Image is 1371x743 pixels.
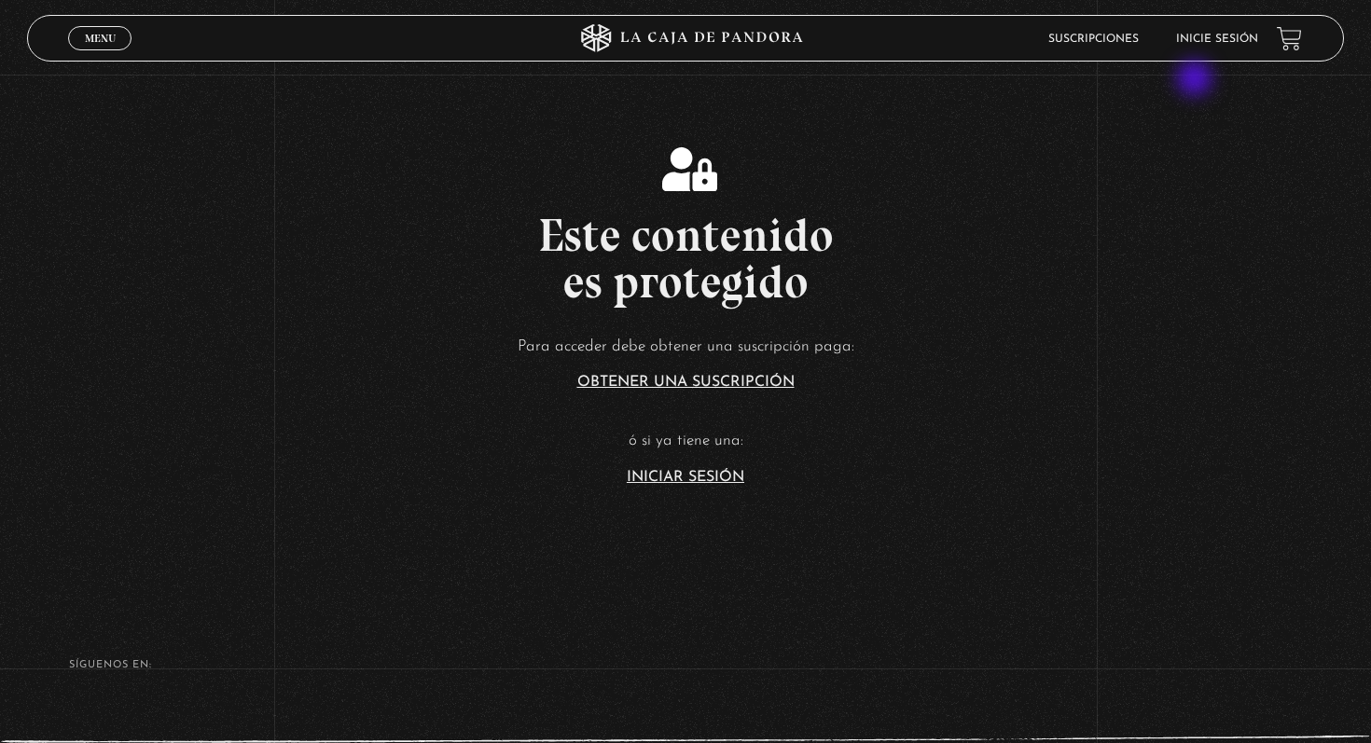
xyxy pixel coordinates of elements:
span: Menu [85,33,116,44]
a: Inicie sesión [1176,34,1258,45]
h4: SÍguenos en: [69,660,1303,670]
a: Suscripciones [1048,34,1139,45]
a: Iniciar Sesión [627,470,744,485]
a: View your shopping cart [1277,25,1302,50]
span: Cerrar [78,48,122,62]
a: Obtener una suscripción [577,375,795,390]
